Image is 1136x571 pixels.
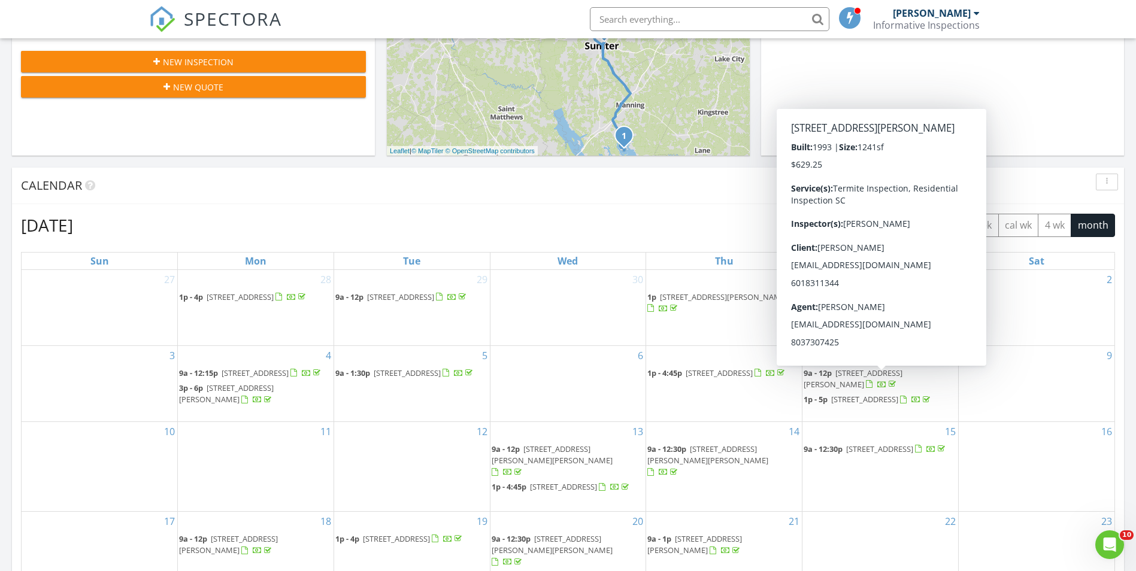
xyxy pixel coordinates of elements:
a: 9a - 12p [STREET_ADDRESS][PERSON_NAME] [179,532,332,558]
a: Tuesday [401,253,423,269]
a: Go to July 30, 2025 [630,270,646,289]
td: Go to August 4, 2025 [178,345,334,421]
a: 3p - 6p [STREET_ADDRESS][PERSON_NAME] [179,382,274,405]
td: Go to July 28, 2025 [178,270,334,345]
a: SPECTORA [149,16,282,41]
a: Leaflet [390,147,410,154]
a: 1p - 4:45p [STREET_ADDRESS] [647,367,787,378]
td: Go to August 13, 2025 [490,421,646,511]
a: Go to August 11, 2025 [318,422,334,441]
button: month [1071,214,1115,237]
a: 9a - 1:30p [STREET_ADDRESS] [335,366,489,381]
h2: [DATE] [21,213,73,237]
span: [STREET_ADDRESS][PERSON_NAME] [179,533,278,555]
td: Go to August 2, 2025 [958,270,1114,345]
a: Go to August 2, 2025 [1104,270,1114,289]
i: 1 [622,132,626,141]
span: 9a - 12p [804,291,832,302]
span: [STREET_ADDRESS] [363,533,430,544]
a: 9a - 12p [STREET_ADDRESS] [335,290,489,305]
td: Go to August 6, 2025 [490,345,646,421]
span: Calendar [21,177,82,193]
span: [STREET_ADDRESS] [222,367,289,378]
a: Go to August 15, 2025 [943,422,958,441]
a: 1p - 4p [STREET_ADDRESS] [335,532,489,546]
div: 1157 Brantley Ave, Summerton, SC 29148 [624,135,631,142]
span: 1p - 4:45p [647,367,682,378]
a: Go to July 31, 2025 [786,270,802,289]
a: 9a - 12p [STREET_ADDRESS] [804,290,957,305]
a: 9a - 12p [STREET_ADDRESS] [804,291,937,302]
span: [STREET_ADDRESS] [835,291,902,302]
a: 1p [STREET_ADDRESS][PERSON_NAME] [647,290,801,316]
a: Monday [243,253,269,269]
button: New Quote [21,76,366,98]
a: 3p - 6p [STREET_ADDRESS][PERSON_NAME] [179,381,332,407]
span: [STREET_ADDRESS] [367,291,434,302]
a: 9a - 12p [STREET_ADDRESS][PERSON_NAME] [804,366,957,392]
span: 9a - 12p [492,444,520,454]
a: 1p - 4p [STREET_ADDRESS][PERSON_NAME] [804,305,957,331]
span: 1p - 4:45p [492,481,526,492]
a: 9a - 12p [STREET_ADDRESS][PERSON_NAME] [804,367,902,390]
span: 9a - 12p [179,533,207,544]
span: 1p [647,291,656,302]
button: 4 wk [1038,214,1071,237]
td: Go to August 7, 2025 [646,345,802,421]
a: 1p - 5p [STREET_ADDRESS] [804,393,957,407]
a: 1p - 4:45p [STREET_ADDRESS] [492,480,645,494]
span: [STREET_ADDRESS] [846,444,913,454]
td: Go to August 3, 2025 [22,345,178,421]
a: 1p - 4p [STREET_ADDRESS] [179,291,308,302]
button: [DATE] [793,214,837,237]
a: Wednesday [555,253,580,269]
span: [STREET_ADDRESS] [831,394,898,405]
a: Go to August 4, 2025 [323,346,334,365]
a: 9a - 12p [STREET_ADDRESS][PERSON_NAME][PERSON_NAME] [492,444,613,477]
span: 9a - 12p [335,291,363,302]
td: Go to August 8, 2025 [802,345,959,421]
a: Go to August 6, 2025 [635,346,646,365]
button: Previous month [844,213,873,238]
a: 9a - 12:30p [STREET_ADDRESS][PERSON_NAME][PERSON_NAME] [647,444,768,477]
span: [STREET_ADDRESS][PERSON_NAME] [647,533,742,555]
a: Go to July 29, 2025 [474,270,490,289]
a: 9a - 1p [STREET_ADDRESS][PERSON_NAME] [647,532,801,558]
a: 1p - 4p [STREET_ADDRESS] [335,533,464,544]
span: 3p - 6p [179,382,203,393]
a: 9a - 12p [STREET_ADDRESS][PERSON_NAME] [179,533,278,555]
a: Go to August 3, 2025 [167,346,177,365]
td: Go to August 15, 2025 [802,421,959,511]
span: [STREET_ADDRESS][PERSON_NAME] [660,291,787,302]
a: 1p [STREET_ADDRESS][PERSON_NAME] [647,291,787,314]
a: Go to August 1, 2025 [948,270,958,289]
div: | [387,146,538,156]
span: 9a - 12p [804,367,832,378]
span: [STREET_ADDRESS][PERSON_NAME][PERSON_NAME] [492,533,613,555]
span: [STREET_ADDRESS][PERSON_NAME][PERSON_NAME] [492,444,613,466]
button: New Inspection [21,51,366,72]
span: 1p - 4p [804,306,828,317]
a: 1p - 4p [STREET_ADDRESS][PERSON_NAME] [804,306,898,329]
span: [STREET_ADDRESS][PERSON_NAME] [804,306,898,329]
a: Go to August 21, 2025 [786,512,802,531]
span: [STREET_ADDRESS] [530,481,597,492]
span: 1p - 5p [804,394,828,405]
a: Friday [871,253,889,269]
button: Next month [872,213,900,238]
span: New Inspection [163,56,234,68]
a: Thursday [713,253,736,269]
a: 1p - 4:45p [STREET_ADDRESS] [492,481,631,492]
a: Go to August 10, 2025 [162,422,177,441]
span: [STREET_ADDRESS] [207,291,274,302]
a: © MapTiler [411,147,444,154]
td: Go to July 30, 2025 [490,270,646,345]
a: Go to August 17, 2025 [162,512,177,531]
button: week [962,214,999,237]
div: Informative Inspections [873,19,980,31]
a: 9a - 12:15p [STREET_ADDRESS] [179,366,332,381]
a: Go to August 13, 2025 [630,422,646,441]
a: 1p - 4:45p [STREET_ADDRESS] [647,366,801,381]
span: 10 [1120,530,1134,540]
a: 9a - 1p [STREET_ADDRESS][PERSON_NAME] [647,533,742,555]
